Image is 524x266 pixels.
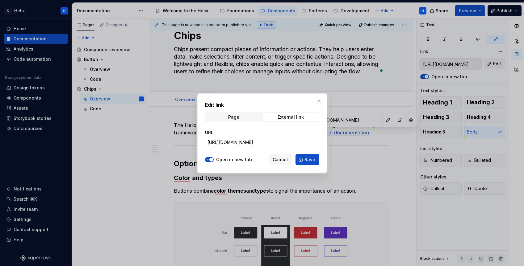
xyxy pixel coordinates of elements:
[269,154,292,165] button: Cancel
[296,154,319,165] button: Save
[205,129,213,136] label: URL
[216,157,252,163] label: Open in new tab
[205,137,319,148] input: https://
[273,157,288,163] span: Cancel
[228,115,239,120] div: Page
[304,157,315,163] span: Save
[205,101,319,108] h2: Edit link
[278,115,304,120] div: External link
